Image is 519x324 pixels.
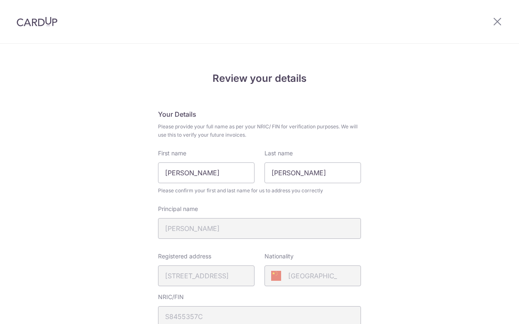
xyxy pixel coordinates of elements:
[17,17,57,27] img: CardUp
[158,293,184,301] label: NRIC/FIN
[158,162,255,183] input: First Name
[264,149,293,157] label: Last name
[158,149,186,157] label: First name
[264,252,294,260] label: Nationality
[465,299,511,320] iframe: Opens a widget where you can find more information
[158,123,361,139] span: Please provide your full name as per your NRIC/ FIN for verification purposes. We will use this t...
[158,252,211,260] label: Registered address
[158,205,198,213] label: Principal name
[158,187,361,195] span: Please confirm your first and last name for us to address you correctly
[158,109,361,119] h5: Your Details
[264,162,361,183] input: Last name
[158,71,361,86] h4: Review your details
